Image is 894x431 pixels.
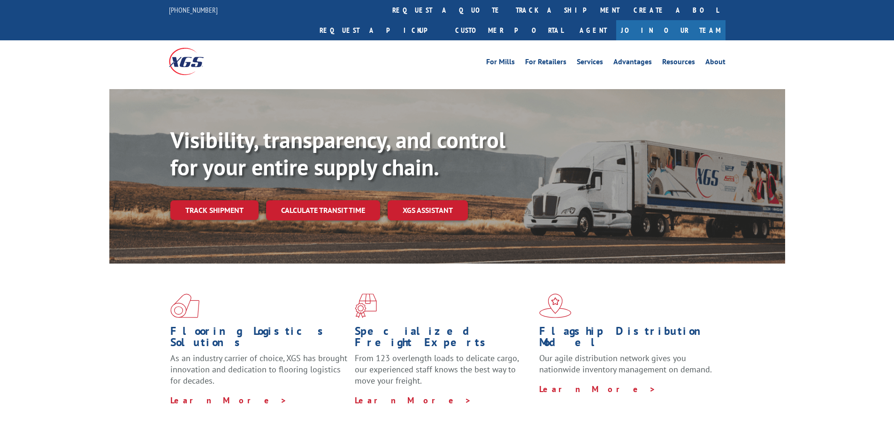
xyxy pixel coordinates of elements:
span: As an industry carrier of choice, XGS has brought innovation and dedication to flooring logistics... [170,353,347,386]
a: About [705,58,726,68]
a: Join Our Team [616,20,726,40]
a: Customer Portal [448,20,570,40]
a: Agent [570,20,616,40]
a: For Retailers [525,58,566,68]
a: Advantages [613,58,652,68]
p: From 123 overlength loads to delicate cargo, our experienced staff knows the best way to move you... [355,353,532,394]
a: Track shipment [170,200,259,220]
img: xgs-icon-focused-on-flooring-red [355,294,377,318]
b: Visibility, transparency, and control for your entire supply chain. [170,125,505,181]
img: xgs-icon-flagship-distribution-model-red [539,294,572,318]
a: Services [577,58,603,68]
a: Learn More > [170,395,287,406]
a: [PHONE_NUMBER] [169,5,218,15]
h1: Flooring Logistics Solutions [170,325,348,353]
a: Learn More > [539,384,656,394]
a: XGS ASSISTANT [388,200,468,220]
a: Resources [662,58,695,68]
img: xgs-icon-total-supply-chain-intelligence-red [170,294,199,318]
h1: Flagship Distribution Model [539,325,717,353]
a: For Mills [486,58,515,68]
h1: Specialized Freight Experts [355,325,532,353]
span: Our agile distribution network gives you nationwide inventory management on demand. [539,353,712,375]
a: Request a pickup [313,20,448,40]
a: Learn More > [355,395,472,406]
a: Calculate transit time [266,200,380,220]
